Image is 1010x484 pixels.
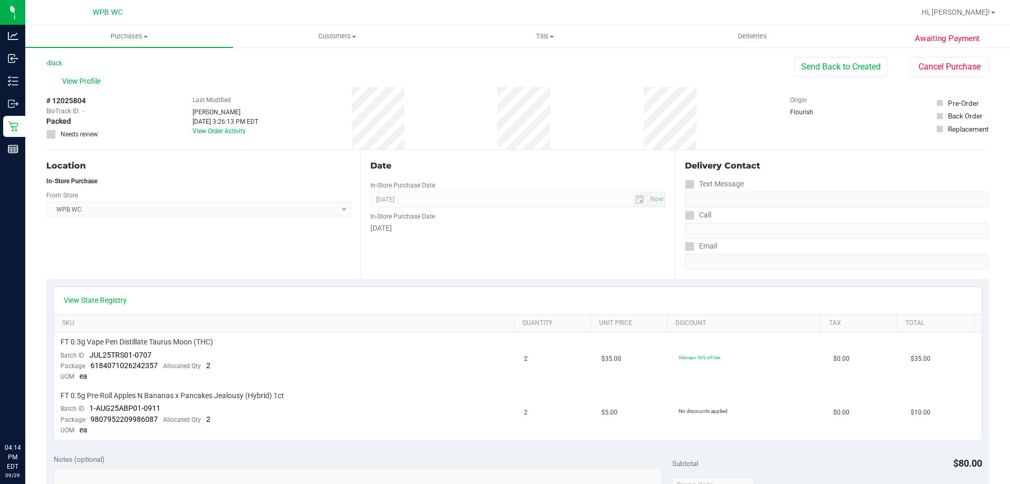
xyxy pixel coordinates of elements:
[62,319,510,328] a: SKU
[915,33,979,45] span: Awaiting Payment
[724,32,781,41] span: Deliveries
[93,8,123,17] span: WPB WC
[8,144,18,154] inline-svg: Reports
[948,124,988,134] div: Replacement
[206,361,210,370] span: 2
[62,76,104,87] span: View Profile
[8,98,18,109] inline-svg: Outbound
[685,208,711,223] label: Call
[60,427,74,434] span: UOM
[46,60,62,67] a: Back
[922,8,990,16] span: Hi, [PERSON_NAME]!
[679,408,728,414] span: No discounts applied
[649,25,856,47] a: Deliveries
[833,408,850,418] span: $0.00
[206,415,210,423] span: 2
[370,212,435,221] label: In-Store Purchase Date
[8,121,18,132] inline-svg: Retail
[79,372,87,380] span: ea
[790,95,807,105] label: Origin
[685,176,744,192] label: Text Message
[163,362,201,370] span: Allocated Qty
[46,191,78,200] label: From Store
[911,354,931,364] span: $35.00
[54,455,105,463] span: Notes (optional)
[46,95,86,106] span: # 12025804
[234,32,440,41] span: Customers
[910,57,989,77] button: Cancel Purchase
[599,319,663,328] a: Unit Price
[193,95,231,105] label: Last Modified
[11,400,42,431] iframe: Resource center
[911,408,931,418] span: $10.00
[60,337,213,347] span: FT 0.3g Vape Pen Distillate Taurus Moon (THC)
[25,25,233,47] a: Purchases
[89,351,151,359] span: JUL25TRS01-0707
[5,471,21,479] p: 09/29
[60,362,85,370] span: Package
[79,426,87,434] span: ea
[5,443,21,471] p: 04:14 PM EDT
[233,25,441,47] a: Customers
[675,319,816,328] a: Discount
[60,352,84,359] span: Batch ID
[193,127,246,135] a: View Order Activity
[441,25,649,47] a: Tills
[522,319,587,328] a: Quantity
[90,415,158,423] span: 9807952209986087
[524,354,528,364] span: 2
[90,361,158,370] span: 6184071026242357
[524,408,528,418] span: 2
[60,416,85,423] span: Package
[8,53,18,64] inline-svg: Inbound
[833,354,850,364] span: $0.00
[679,355,720,360] span: 50dvape: 50% off line
[60,391,284,401] span: FT 0.5g Pre-Roll Apples N Bananas x Pancakes Jealousy (Hybrid) 1ct
[794,57,887,77] button: Send Back to Created
[60,130,98,139] span: Needs review
[370,223,665,234] div: [DATE]
[441,32,648,41] span: Tills
[193,117,258,126] div: [DATE] 3:26:13 PM EDT
[46,160,351,172] div: Location
[370,181,435,190] label: In-Store Purchase Date
[25,32,233,41] span: Purchases
[8,76,18,86] inline-svg: Inventory
[948,111,983,121] div: Back Order
[601,354,621,364] span: $35.00
[948,98,979,108] div: Pre-Order
[685,223,989,239] input: Format: (999) 999-9999
[64,295,127,305] a: View State Registry
[46,106,80,116] span: BioTrack ID:
[905,319,969,328] a: Total
[83,106,84,116] span: -
[672,459,698,468] span: Subtotal
[60,373,74,380] span: UOM
[370,160,665,172] div: Date
[829,319,893,328] a: Tax
[163,416,201,423] span: Allocated Qty
[685,239,717,254] label: Email
[790,107,843,117] div: Flourish
[89,404,160,412] span: 1-AUG25ABP01-0911
[46,116,71,127] span: Packed
[953,458,982,469] span: $80.00
[685,160,989,172] div: Delivery Contact
[193,107,258,117] div: [PERSON_NAME]
[601,408,618,418] span: $5.00
[60,405,84,412] span: Batch ID
[8,31,18,41] inline-svg: Analytics
[46,177,97,185] strong: In-Store Purchase
[685,192,989,208] input: Format: (999) 999-9999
